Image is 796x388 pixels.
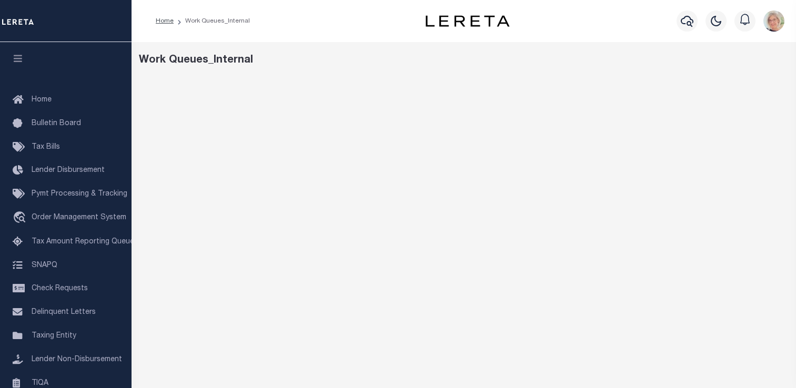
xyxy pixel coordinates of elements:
span: TIQA [32,379,48,386]
span: Order Management System [32,214,126,221]
span: SNAPQ [32,261,57,269]
span: Home [32,96,52,104]
span: Tax Amount Reporting Queue [32,238,134,246]
span: Check Requests [32,285,88,292]
span: Tax Bills [32,144,60,151]
span: Delinquent Letters [32,309,96,316]
span: Lender Disbursement [32,167,105,174]
span: Taxing Entity [32,332,76,340]
img: logo-dark.svg [426,15,510,27]
span: Bulletin Board [32,120,81,127]
span: Pymt Processing & Tracking [32,190,127,198]
a: Home [156,18,174,24]
i: travel_explore [13,211,29,225]
span: Lender Non-Disbursement [32,356,122,363]
li: Work Queues_Internal [174,16,250,26]
div: Work Queues_Internal [139,53,789,68]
